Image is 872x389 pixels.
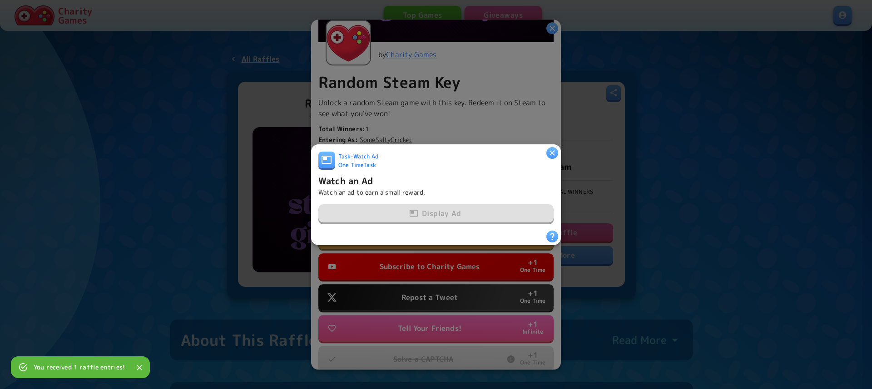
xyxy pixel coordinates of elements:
p: Watch an ad to earn a small reward. [318,187,425,197]
h6: Watch an Ad [318,173,373,187]
div: You received 1 raffle entries! [34,359,125,375]
button: Close [133,361,146,374]
span: Task - Watch Ad [338,153,378,161]
span: One Time Task [338,161,376,170]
